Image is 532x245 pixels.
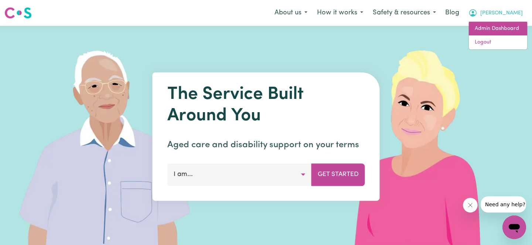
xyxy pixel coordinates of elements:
button: I am... [167,163,312,186]
button: Safety & resources [368,5,441,21]
img: Careseekers logo [4,6,32,20]
button: How it works [312,5,368,21]
h1: The Service Built Around You [167,84,365,127]
iframe: Close message [463,198,478,213]
a: Blog [441,5,464,21]
iframe: Button to launch messaging window [502,215,526,239]
button: My Account [464,5,528,21]
button: Get Started [311,163,365,186]
button: About us [270,5,312,21]
p: Aged care and disability support on your terms [167,138,365,152]
span: [PERSON_NAME] [480,9,523,17]
a: Careseekers logo [4,4,32,21]
a: Logout [469,35,527,49]
a: Admin Dashboard [469,22,527,36]
div: My Account [468,21,528,50]
iframe: Message from company [481,196,526,213]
